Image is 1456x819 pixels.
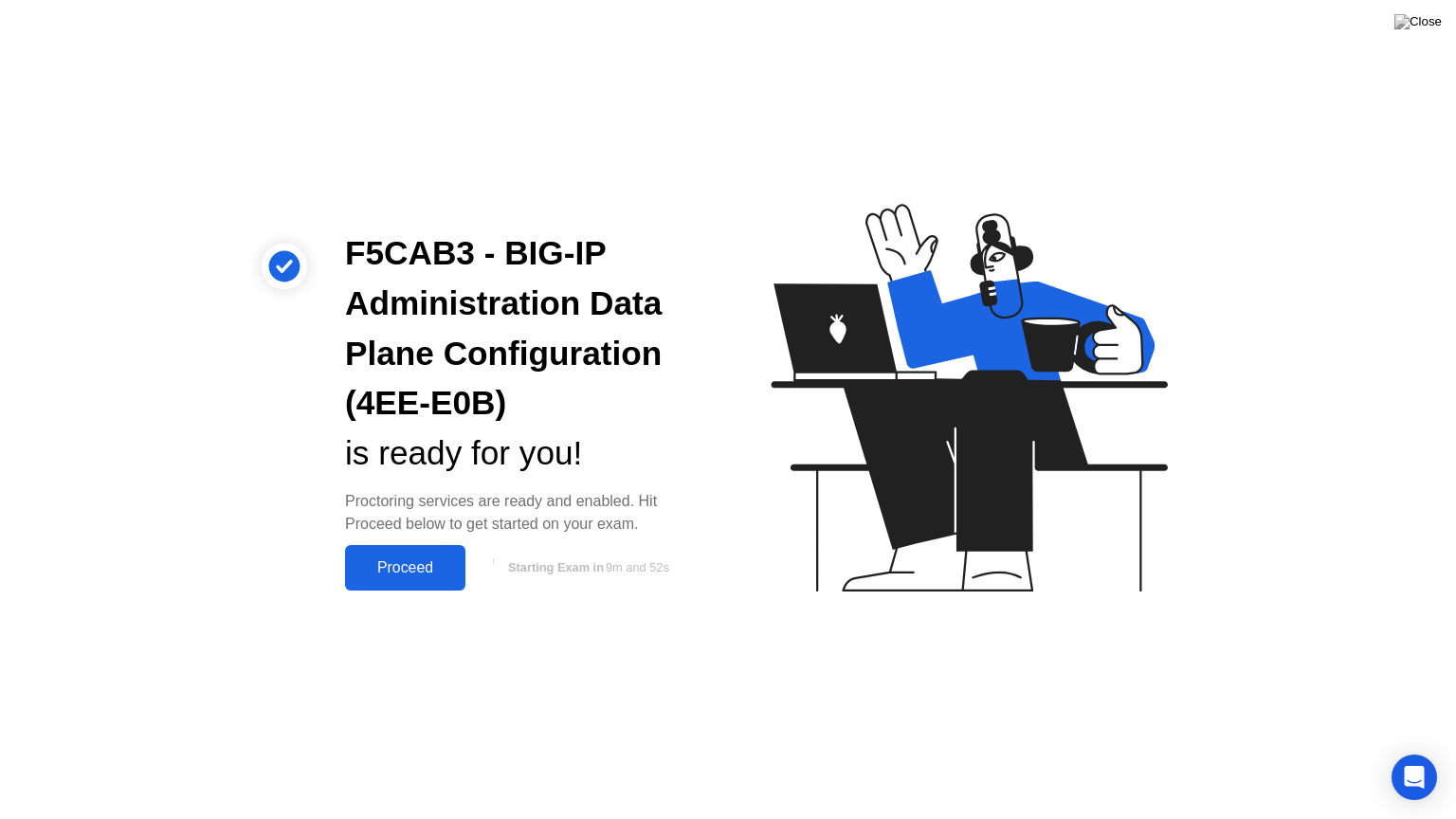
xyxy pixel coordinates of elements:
div: Open Intercom Messenger [1392,755,1437,800]
img: Close [1394,14,1442,29]
button: Starting Exam in9m and 52s [475,550,698,586]
span: 9m and 52s [606,560,669,574]
div: Proctoring services are ready and enabled. Hit Proceed below to get started on your exam. [345,490,698,536]
button: Proceed [345,545,465,591]
div: is ready for you! [345,428,698,479]
div: Proceed [351,559,460,576]
div: F5CAB3 - BIG-IP Administration Data Plane Configuration (4EE-E0B) [345,228,698,428]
